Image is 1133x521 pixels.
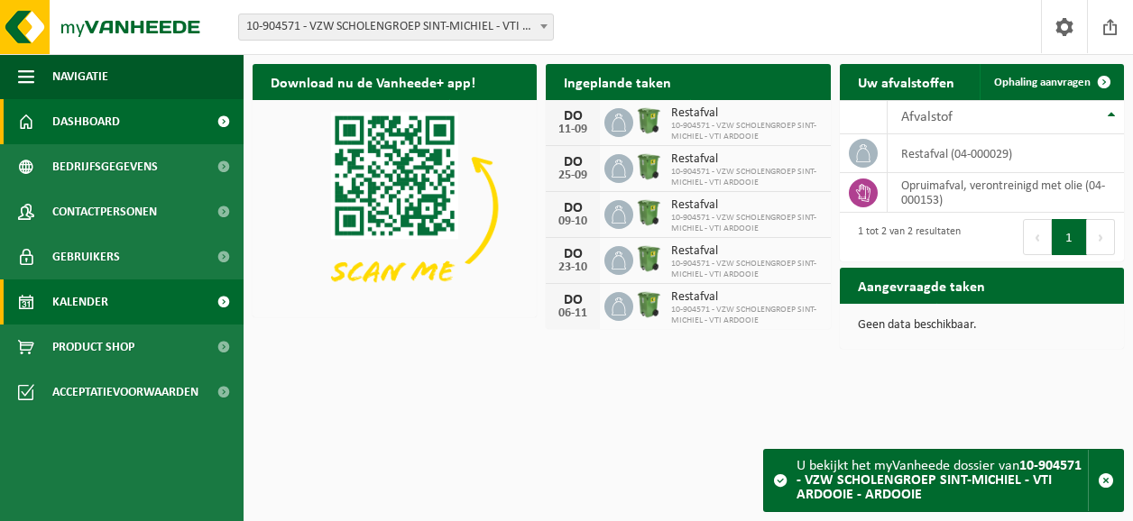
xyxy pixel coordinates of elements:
[253,100,537,314] img: Download de VHEPlus App
[555,307,591,320] div: 06-11
[671,152,821,167] span: Restafval
[840,268,1003,303] h2: Aangevraagde taken
[633,197,664,228] img: WB-0370-HPE-GN-50
[671,106,821,121] span: Restafval
[52,144,158,189] span: Bedrijfsgegevens
[555,247,591,261] div: DO
[633,289,664,320] img: WB-0370-HPE-GN-50
[633,243,664,274] img: WB-0370-HPE-GN-50
[555,155,591,169] div: DO
[849,217,961,257] div: 1 tot 2 van 2 resultaten
[671,167,821,188] span: 10-904571 - VZW SCHOLENGROEP SINT-MICHIEL - VTI ARDOOIE
[888,134,1124,173] td: restafval (04-000029)
[52,54,108,99] span: Navigatie
[840,64,972,99] h2: Uw afvalstoffen
[888,173,1124,213] td: opruimafval, verontreinigd met olie (04-000153)
[555,261,591,274] div: 23-10
[994,77,1091,88] span: Ophaling aanvragen
[671,259,821,280] span: 10-904571 - VZW SCHOLENGROEP SINT-MICHIEL - VTI ARDOOIE
[546,64,689,99] h2: Ingeplande taken
[52,234,120,279] span: Gebruikers
[1023,219,1052,255] button: Previous
[239,14,553,40] span: 10-904571 - VZW SCHOLENGROEP SINT-MICHIEL - VTI ARDOOIE - ARDOOIE
[555,215,591,228] div: 09-10
[633,151,664,182] img: WB-0370-HPE-GN-50
[671,121,821,142] span: 10-904571 - VZW SCHOLENGROEP SINT-MICHIEL - VTI ARDOOIE
[797,450,1088,511] div: U bekijkt het myVanheede dossier van
[633,105,664,136] img: WB-0370-HPE-GN-50
[980,64,1122,100] a: Ophaling aanvragen
[555,169,591,182] div: 25-09
[671,290,821,305] span: Restafval
[52,99,120,144] span: Dashboard
[671,213,821,234] span: 10-904571 - VZW SCHOLENGROEP SINT-MICHIEL - VTI ARDOOIE
[52,189,157,234] span: Contactpersonen
[555,123,591,136] div: 11-09
[555,201,591,215] div: DO
[671,244,821,259] span: Restafval
[901,110,953,124] span: Afvalstof
[1052,219,1087,255] button: 1
[797,459,1082,502] strong: 10-904571 - VZW SCHOLENGROEP SINT-MICHIEL - VTI ARDOOIE - ARDOOIE
[858,319,1106,332] p: Geen data beschikbaar.
[555,109,591,123] div: DO
[52,279,108,324] span: Kalender
[671,198,821,213] span: Restafval
[52,324,134,370] span: Product Shop
[555,293,591,307] div: DO
[52,370,198,415] span: Acceptatievoorwaarden
[253,64,493,99] h2: Download nu de Vanheede+ app!
[1087,219,1115,255] button: Next
[238,14,554,41] span: 10-904571 - VZW SCHOLENGROEP SINT-MICHIEL - VTI ARDOOIE - ARDOOIE
[671,305,821,326] span: 10-904571 - VZW SCHOLENGROEP SINT-MICHIEL - VTI ARDOOIE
